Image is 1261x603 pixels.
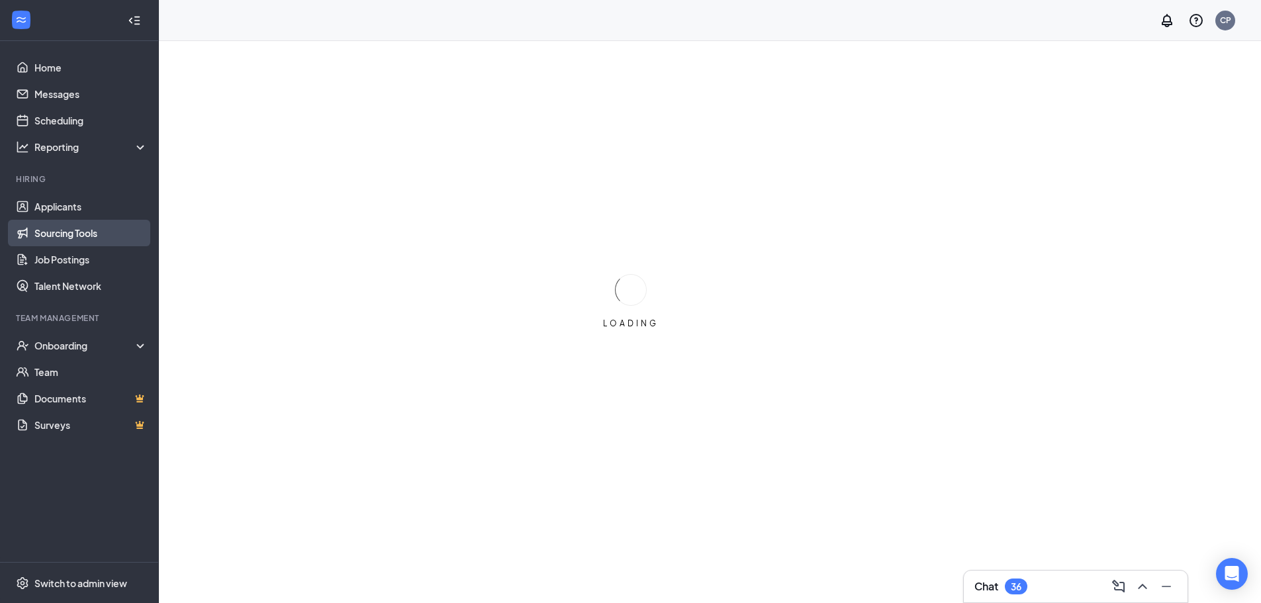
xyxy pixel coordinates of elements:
[34,246,148,273] a: Job Postings
[34,273,148,299] a: Talent Network
[34,359,148,385] a: Team
[1111,579,1127,594] svg: ComposeMessage
[34,193,148,220] a: Applicants
[16,339,29,352] svg: UserCheck
[16,312,145,324] div: Team Management
[34,54,148,81] a: Home
[1156,576,1177,597] button: Minimize
[598,318,664,329] div: LOADING
[34,140,148,154] div: Reporting
[1135,579,1150,594] svg: ChevronUp
[1158,579,1174,594] svg: Minimize
[1132,576,1153,597] button: ChevronUp
[34,220,148,246] a: Sourcing Tools
[1220,15,1231,26] div: CP
[1216,558,1248,590] div: Open Intercom Messenger
[34,107,148,134] a: Scheduling
[34,577,127,590] div: Switch to admin view
[15,13,28,26] svg: WorkstreamLogo
[34,412,148,438] a: SurveysCrown
[974,579,998,594] h3: Chat
[16,140,29,154] svg: Analysis
[16,173,145,185] div: Hiring
[128,14,141,27] svg: Collapse
[1159,13,1175,28] svg: Notifications
[34,385,148,412] a: DocumentsCrown
[1108,576,1129,597] button: ComposeMessage
[34,81,148,107] a: Messages
[1011,581,1021,592] div: 36
[16,577,29,590] svg: Settings
[34,339,136,352] div: Onboarding
[1188,13,1204,28] svg: QuestionInfo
